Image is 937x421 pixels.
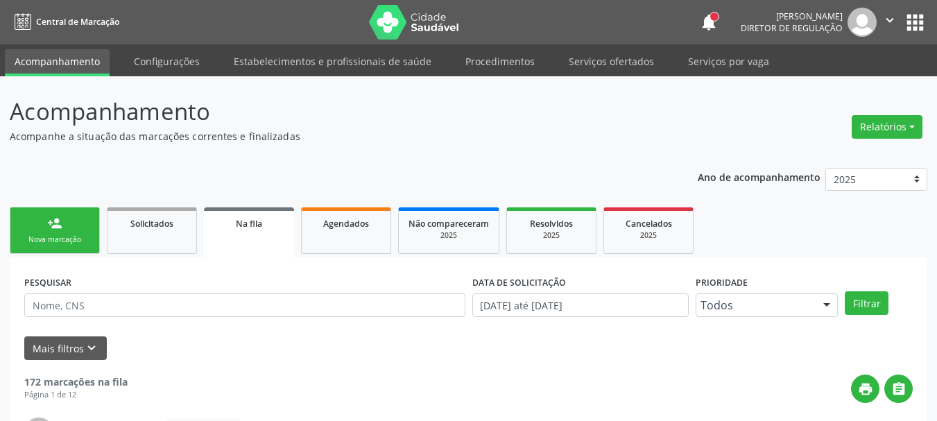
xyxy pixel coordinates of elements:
strong: 172 marcações na fila [24,375,128,388]
a: Central de Marcação [10,10,119,33]
span: Central de Marcação [36,16,119,28]
a: Estabelecimentos e profissionais de saúde [224,49,441,74]
span: Todos [700,298,809,312]
span: Agendados [323,218,369,230]
p: Acompanhamento [10,94,652,129]
input: Selecione um intervalo [472,293,689,317]
div: [PERSON_NAME] [741,10,843,22]
div: person_add [47,216,62,231]
button: Relatórios [852,115,922,139]
a: Serviços ofertados [559,49,664,74]
div: 2025 [517,230,586,241]
i:  [891,381,906,397]
button: Mais filtroskeyboard_arrow_down [24,336,107,361]
button: print [851,375,879,403]
div: 2025 [409,230,489,241]
a: Acompanhamento [5,49,110,76]
i: keyboard_arrow_down [84,341,99,356]
input: Nome, CNS [24,293,465,317]
button:  [884,375,913,403]
i:  [882,12,897,28]
span: Diretor de regulação [741,22,843,34]
label: PESQUISAR [24,272,71,293]
div: Página 1 de 12 [24,389,128,401]
span: Na fila [236,218,262,230]
button: Filtrar [845,291,888,315]
img: img [848,8,877,37]
span: Resolvidos [530,218,573,230]
p: Acompanhe a situação das marcações correntes e finalizadas [10,129,652,144]
div: Nova marcação [20,234,89,245]
a: Serviços por vaga [678,49,779,74]
label: DATA DE SOLICITAÇÃO [472,272,566,293]
div: 2025 [614,230,683,241]
p: Ano de acompanhamento [698,168,820,185]
button: notifications [699,12,719,32]
i: print [858,381,873,397]
button:  [877,8,903,37]
a: Procedimentos [456,49,544,74]
a: Configurações [124,49,209,74]
span: Cancelados [626,218,672,230]
span: Solicitados [130,218,173,230]
label: Prioridade [696,272,748,293]
button: apps [903,10,927,35]
span: Não compareceram [409,218,489,230]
